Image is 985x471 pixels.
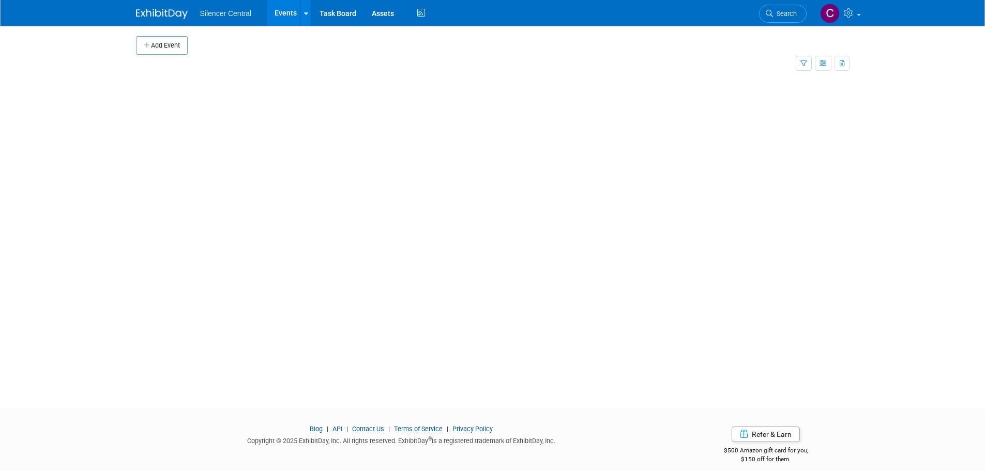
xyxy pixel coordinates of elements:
div: Copyright © 2025 ExhibitDay, Inc. All rights reserved. ExhibitDay is a registered trademark of Ex... [136,434,668,446]
img: Cade Cox [820,4,840,23]
a: Terms of Service [394,425,443,433]
span: | [386,425,392,433]
sup: ® [428,436,432,442]
a: Privacy Policy [452,425,493,433]
span: Silencer Central [200,9,252,18]
button: Add Event [136,36,188,55]
a: Contact Us [352,425,384,433]
div: $500 Amazon gift card for you, [683,439,850,463]
span: | [444,425,451,433]
img: ExhibitDay [136,9,188,19]
a: Search [759,5,807,23]
span: | [344,425,351,433]
a: Blog [310,425,323,433]
a: Refer & Earn [732,427,800,442]
a: API [332,425,342,433]
span: Search [773,10,797,18]
div: $150 off for them. [683,455,850,464]
span: | [324,425,331,433]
